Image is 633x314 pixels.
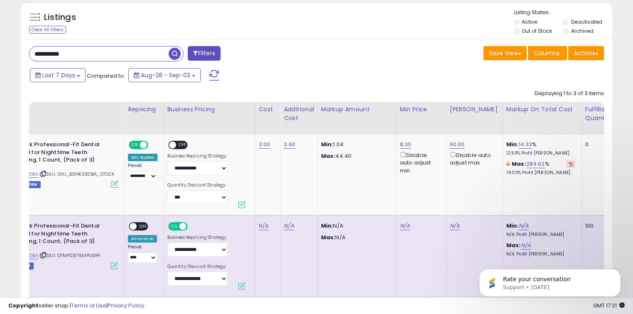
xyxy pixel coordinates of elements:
div: Repricing [128,105,160,114]
div: Disable auto adjust max [450,150,496,167]
div: Preset: [128,244,157,263]
div: Additional Cost [284,105,314,123]
a: 284.62 [526,160,545,168]
b: Min: [506,140,519,148]
div: Displaying 1 to 3 of 3 items [535,90,604,98]
b: Min: [506,222,519,230]
div: Clear All Filters [29,26,66,34]
div: [PERSON_NAME] [450,105,499,114]
label: Out of Stock [522,27,552,34]
div: Business Pricing [167,105,252,114]
label: Business Repricing Strategy: [167,235,228,240]
a: 3.00 [259,140,270,149]
div: Win BuyBox [128,154,157,161]
label: Quantity Discount Strategy: [167,264,228,270]
a: N/A [400,222,410,230]
a: N/A [519,222,529,230]
p: N/A [321,234,390,241]
p: 74.00% Profit [PERSON_NAME] [506,170,575,176]
span: Last 7 Days [42,71,75,79]
div: seller snap | | [8,302,144,310]
span: | SKU: DTMP2879MPDGPF [39,252,101,259]
div: Preset: [128,163,157,182]
strong: Min: [321,140,334,148]
label: Quantity Discount Strategy: [167,182,228,188]
th: The percentage added to the cost of goods (COGS) that forms the calculator for Min & Max prices. [503,102,581,135]
div: 0 [585,141,611,148]
button: Last 7 Days [30,68,86,82]
span: ON [169,223,179,230]
a: Privacy Policy [108,302,144,309]
p: 1.04 [321,141,390,148]
b: Max: [512,160,526,168]
b: DenTek Professional-Fit Dental Guard for Nighttime Teeth Grinding, 1 Count, (Pack of 3) [12,141,113,166]
button: Filters [188,46,220,61]
a: 60.00 [450,140,465,149]
span: OFF [176,142,189,149]
div: Fulfillable Quantity [585,105,614,123]
p: N/A [321,222,390,230]
span: OFF [147,142,160,149]
span: Compared to: [87,72,125,80]
a: N/A [284,222,294,230]
button: Actions [568,46,604,60]
span: OFF [186,223,199,230]
span: Aug-28 - Sep-03 [141,71,190,79]
span: Columns [533,49,559,57]
label: Business Repricing Strategy: [167,153,228,159]
button: Save View [483,46,527,60]
p: Listing States: [514,9,613,17]
label: Active [522,18,537,25]
strong: Min: [321,222,334,230]
p: 44.40 [321,152,390,160]
div: Disable auto adjust min [400,150,440,174]
a: N/A [521,241,531,250]
div: Min Price [400,105,443,114]
iframe: Intercom notifications message [467,252,633,310]
a: 8.30 [400,140,412,149]
div: % [506,141,575,156]
p: 12.53% Profit [PERSON_NAME] [506,150,575,156]
div: Amazon AI [128,235,157,243]
b: Max: [506,241,521,249]
a: N/A [259,222,269,230]
b: DenTek Professional-Fit Dental Guard for Nighttime Teeth Grinding, 1 Count, (Pack of 3) [12,222,113,248]
span: FBM [26,181,41,188]
span: OFF [137,223,150,230]
strong: Max: [321,152,336,160]
span: | SKU: SKU_B014KS8DBA_STOCK [39,171,115,177]
h5: Listings [44,12,76,23]
div: 100 [585,222,611,230]
label: Deactivated [571,18,602,25]
div: % [506,160,575,176]
button: Columns [528,46,567,60]
span: ON [130,142,140,149]
strong: Copyright [8,302,39,309]
strong: Max: [321,233,336,241]
button: Aug-28 - Sep-03 [128,68,201,82]
a: Terms of Use [71,302,106,309]
a: 14.33 [519,140,532,149]
a: 3.60 [284,140,295,149]
p: N/A Profit [PERSON_NAME] [506,232,575,238]
div: Cost [259,105,277,114]
div: Markup on Total Cost [506,105,578,114]
a: N/A [450,222,460,230]
label: Archived [571,27,594,34]
div: Markup Amount [321,105,393,114]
